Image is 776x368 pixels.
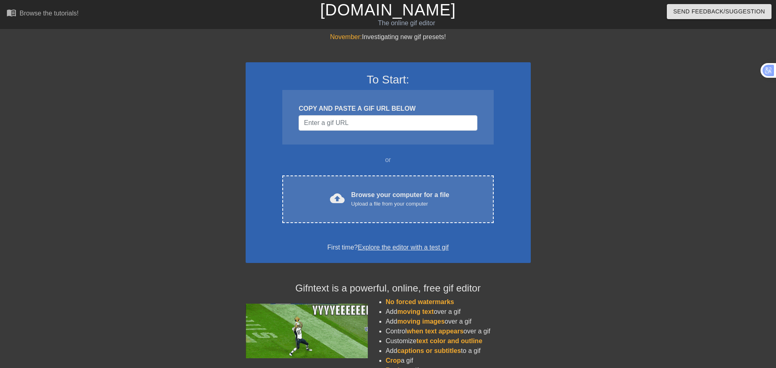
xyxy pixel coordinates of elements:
div: The online gif editor [263,18,550,28]
img: football_small.gif [246,304,368,358]
li: Control over a gif [386,326,531,336]
span: text color and outline [416,337,482,344]
h4: Gifntext is a powerful, online, free gif editor [246,283,531,294]
h3: To Start: [256,73,520,87]
button: Send Feedback/Suggestion [667,4,772,19]
span: Crop [386,357,401,364]
div: COPY AND PASTE A GIF URL BELOW [299,104,477,114]
div: Investigating new gif presets! [246,32,531,42]
div: Browse your computer for a file [351,190,449,208]
a: Browse the tutorials! [7,8,79,20]
div: First time? [256,243,520,252]
li: Add to a gif [386,346,531,356]
div: Browse the tutorials! [20,10,79,17]
span: moving images [397,318,444,325]
span: cloud_upload [330,191,345,206]
li: Customize [386,336,531,346]
span: captions or subtitles [397,347,461,354]
span: when text appears [407,328,464,335]
span: menu_book [7,8,16,18]
a: Explore the editor with a test gif [358,244,448,251]
li: a gif [386,356,531,366]
input: Username [299,115,477,131]
span: No forced watermarks [386,298,454,305]
li: Add over a gif [386,307,531,317]
div: or [267,155,510,165]
span: Send Feedback/Suggestion [673,7,765,17]
div: Upload a file from your computer [351,200,449,208]
li: Add over a gif [386,317,531,326]
span: November: [330,33,362,40]
a: [DOMAIN_NAME] [320,1,456,19]
span: moving text [397,308,434,315]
